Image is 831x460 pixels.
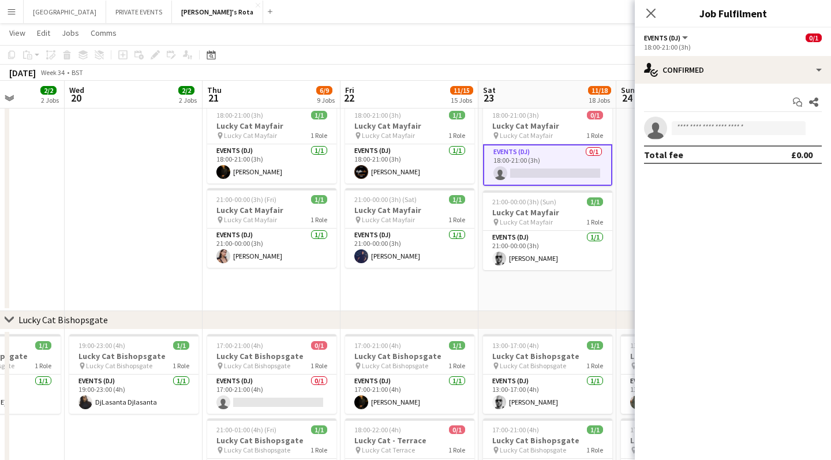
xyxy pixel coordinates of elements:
span: 21:00-01:00 (4h) (Fri) [216,425,276,434]
span: 1 Role [310,131,327,140]
span: 22 [343,91,354,104]
app-job-card: 21:00-00:00 (3h) (Sat)1/1Lucky Cat Mayfair Lucky Cat Mayfair1 RoleEvents (DJ)1/121:00-00:00 (3h)[... [345,188,474,268]
span: 17:00-21:00 (4h) [630,425,677,434]
h3: Lucky Cat Mayfair [345,205,474,215]
span: 2/2 [40,86,57,95]
button: Events (DJ) [644,33,690,42]
div: 2 Jobs [179,96,197,104]
span: Lucky Cat Mayfair [500,218,553,226]
h3: Lucky Cat Mayfair [207,121,336,131]
div: BST [72,68,83,77]
app-card-role: Events (DJ)1/121:00-00:00 (3h)[PERSON_NAME] [207,229,336,268]
span: 1 Role [448,446,465,454]
app-card-role: Events (DJ)1/113:00-17:00 (4h)[PERSON_NAME] [621,375,750,414]
span: 1 Role [586,131,603,140]
span: Fri [345,85,354,95]
app-job-card: 18:00-21:00 (3h)1/1Lucky Cat Mayfair Lucky Cat Mayfair1 RoleEvents (DJ)1/118:00-21:00 (3h)[PERSON... [345,104,474,184]
span: 1/1 [449,341,465,350]
app-job-card: 13:00-17:00 (4h)1/1Lucky Cat Bishopsgate Lucky Cat Bishopsgate1 RoleEvents (DJ)1/113:00-17:00 (4h... [483,334,612,414]
h3: Lucky Cat Bishopsgate [621,351,750,361]
span: Lucky Cat Bishopsgate [224,361,290,370]
app-card-role: Events (DJ)1/113:00-17:00 (4h)[PERSON_NAME] [483,375,612,414]
span: 13:00-17:00 (4h) [492,341,539,350]
h3: Lucky Cat Bishopsgate [207,351,336,361]
span: 1/1 [587,425,603,434]
span: 1/1 [449,111,465,119]
h3: Lucky Cat Mayfair [207,205,336,215]
span: 11/15 [450,86,473,95]
span: 1 Role [310,446,327,454]
span: 1/1 [311,195,327,204]
span: 1/1 [311,111,327,119]
span: 20 [68,91,84,104]
app-job-card: 17:00-21:00 (4h)1/1Lucky Cat Bishopsgate Lucky Cat Bishopsgate1 RoleEvents (DJ)1/117:00-21:00 (4h... [345,334,474,414]
app-card-role: Events (DJ)0/117:00-21:00 (4h) [207,375,336,414]
button: [PERSON_NAME]'s Rota [172,1,263,23]
span: Lucky Cat Mayfair [362,215,415,224]
app-job-card: 21:00-00:00 (3h) (Sun)1/1Lucky Cat Mayfair Lucky Cat Mayfair1 RoleEvents (DJ)1/121:00-00:00 (3h)[... [483,190,612,270]
span: 1 Role [310,215,327,224]
div: 18 Jobs [589,96,611,104]
span: Sun [621,85,635,95]
div: Confirmed [635,56,831,84]
span: 1 Role [173,361,189,370]
div: 21:00-00:00 (3h) (Fri)1/1Lucky Cat Mayfair Lucky Cat Mayfair1 RoleEvents (DJ)1/121:00-00:00 (3h)[... [207,188,336,268]
div: Lucky Cat Bishopsgate [18,314,108,326]
div: 18:00-21:00 (3h) [644,43,822,51]
app-job-card: 18:00-21:00 (3h)1/1Lucky Cat Mayfair Lucky Cat Mayfair1 RoleEvents (DJ)1/118:00-21:00 (3h)[PERSON... [207,104,336,184]
app-job-card: 18:00-21:00 (3h)0/1Lucky Cat Mayfair Lucky Cat Mayfair1 RoleEvents (DJ)0/118:00-21:00 (3h) [483,104,612,186]
a: Comms [86,25,121,40]
span: 18:00-21:00 (3h) [492,111,539,119]
span: 1 Role [586,446,603,454]
app-job-card: 13:00-17:00 (4h)1/1Lucky Cat Bishopsgate Lucky Cat Bishopsgate1 RoleEvents (DJ)1/113:00-17:00 (4h... [621,334,750,414]
h3: Job Fulfilment [635,6,831,21]
app-card-role: Events (DJ)0/118:00-21:00 (3h) [483,144,612,186]
span: 19:00-23:00 (4h) [78,341,125,350]
span: Edit [37,28,50,38]
span: 17:00-21:00 (4h) [492,425,539,434]
app-card-role: Events (DJ)1/118:00-21:00 (3h)[PERSON_NAME] [207,144,336,184]
span: 21 [205,91,222,104]
a: Jobs [57,25,84,40]
span: Lucky Cat Mayfair [362,131,415,140]
span: 1/1 [587,341,603,350]
div: 2 Jobs [41,96,59,104]
h3: Lucky Cat Bishopsgate [483,351,612,361]
h3: Lucky Cat Bishopsgate [207,435,336,446]
span: 21:00-00:00 (3h) (Fri) [216,195,276,204]
span: 1 Role [310,361,327,370]
span: 6/9 [316,86,332,95]
span: 1 Role [586,218,603,226]
span: 1/1 [587,197,603,206]
span: 1 Role [586,361,603,370]
span: 23 [481,91,496,104]
span: 0/1 [449,425,465,434]
button: [GEOGRAPHIC_DATA] [24,1,106,23]
app-job-card: 19:00-23:00 (4h)1/1Lucky Cat Bishopsgate Lucky Cat Bishopsgate1 RoleEvents (DJ)1/119:00-23:00 (4h... [69,334,199,414]
span: 18:00-21:00 (3h) [354,111,401,119]
app-card-role: Events (DJ)1/119:00-23:00 (4h)DjLasanta Djlasanta [69,375,199,414]
h3: Lucky Cat Bishopsgate [345,351,474,361]
span: 18:00-22:00 (4h) [354,425,401,434]
h3: Lucky Cat Mayfair [483,121,612,131]
h3: Lucky Cat Bishopsgate [483,435,612,446]
div: [DATE] [9,67,36,78]
h3: Lucky Cat Bishopsgate [621,435,750,446]
span: Lucky Cat Bishopsgate [86,361,152,370]
span: Lucky Cat Bishopsgate [500,446,566,454]
span: 18:00-21:00 (3h) [216,111,263,119]
div: £0.00 [791,149,813,160]
span: 0/1 [806,33,822,42]
span: 21:00-00:00 (3h) (Sat) [354,195,417,204]
span: 2/2 [178,86,194,95]
span: 1 Role [35,361,51,370]
span: 24 [619,91,635,104]
h3: Lucky Cat Mayfair [345,121,474,131]
span: Week 34 [38,68,67,77]
app-card-role: Events (DJ)1/118:00-21:00 (3h)[PERSON_NAME] [345,144,474,184]
span: Lucky Cat Mayfair [500,131,553,140]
